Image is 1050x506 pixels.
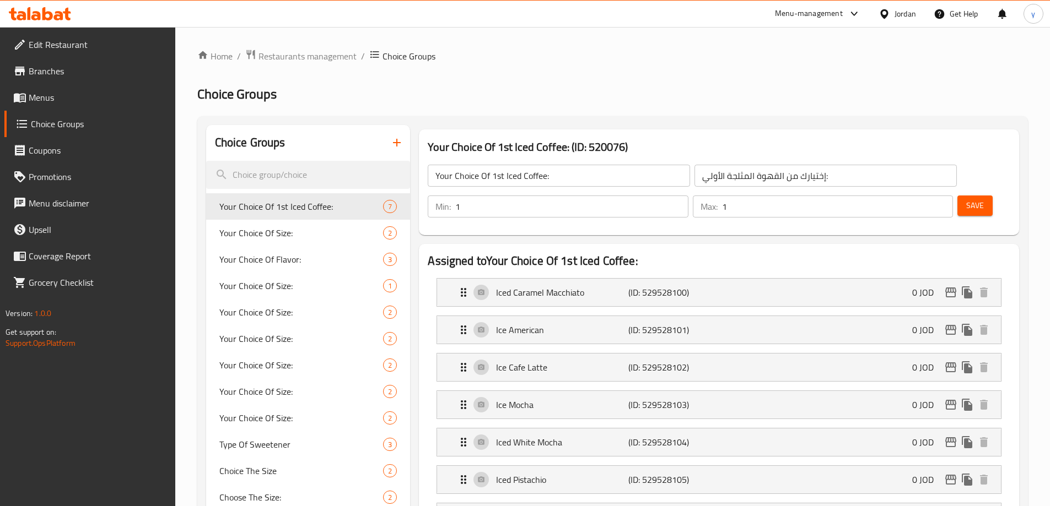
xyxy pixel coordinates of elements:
[4,269,175,296] a: Grocery Checklist
[437,316,1001,344] div: Expand
[29,276,166,289] span: Grocery Checklist
[959,434,976,450] button: duplicate
[219,491,384,504] span: Choose The Size:
[29,249,166,263] span: Coverage Report
[943,359,959,376] button: edit
[4,31,175,58] a: Edit Restaurant
[4,164,175,190] a: Promotions
[437,466,1001,493] div: Expand
[383,332,397,345] div: Choices
[197,81,277,106] span: Choice Groups
[976,322,992,338] button: delete
[237,50,241,63] li: /
[219,226,384,240] span: Your Choice Of Size:
[943,322,959,338] button: edit
[959,359,976,376] button: duplicate
[4,111,175,137] a: Choice Groups
[206,352,411,378] div: Your Choice Of Size:2
[1031,8,1035,20] span: y
[959,284,976,301] button: duplicate
[628,473,717,486] p: (ID: 529528105)
[384,281,396,291] span: 1
[628,286,717,299] p: (ID: 529528100)
[957,195,993,216] button: Save
[206,273,411,299] div: Your Choice Of Size:1
[437,428,1001,456] div: Expand
[959,322,976,338] button: duplicate
[383,306,397,319] div: Choices
[219,200,384,213] span: Your Choice Of 1st Iced Coffee:
[628,398,717,411] p: (ID: 529528103)
[943,434,959,450] button: edit
[943,284,959,301] button: edit
[383,253,397,266] div: Choices
[245,49,357,63] a: Restaurants management
[206,299,411,325] div: Your Choice Of Size:2
[959,471,976,488] button: duplicate
[628,323,717,336] p: (ID: 529528101)
[206,458,411,484] div: Choice The Size2
[29,197,166,210] span: Menu disclaimer
[206,378,411,405] div: Your Choice Of Size:2
[701,200,718,213] p: Max:
[437,279,1001,306] div: Expand
[912,323,943,336] p: 0 JOD
[4,58,175,84] a: Branches
[219,411,384,425] span: Your Choice Of Size:
[912,436,943,449] p: 0 JOD
[628,436,717,449] p: (ID: 529528104)
[4,190,175,216] a: Menu disclaimer
[4,243,175,269] a: Coverage Report
[976,434,992,450] button: delete
[31,117,166,130] span: Choice Groups
[206,325,411,352] div: Your Choice Of Size:2
[259,50,357,63] span: Restaurants management
[29,223,166,236] span: Upsell
[428,461,1010,498] li: Expand
[34,306,51,320] span: 1.0.0
[383,438,397,451] div: Choices
[219,332,384,345] span: Your Choice Of Size:
[197,50,233,63] a: Home
[29,91,166,104] span: Menus
[976,284,992,301] button: delete
[384,334,396,344] span: 2
[496,286,628,299] p: Iced Caramel Macchiato
[384,492,396,503] span: 2
[215,134,286,151] h2: Choice Groups
[976,359,992,376] button: delete
[219,438,384,451] span: Type Of Sweetener
[384,307,396,318] span: 2
[206,246,411,273] div: Your Choice Of Flavor:3
[29,170,166,183] span: Promotions
[383,50,435,63] span: Choice Groups
[206,161,411,189] input: search
[428,138,1010,156] h3: Your Choice Of 1st Iced Coffee: (ID: 520076)
[384,413,396,423] span: 2
[206,193,411,220] div: Your Choice Of 1st Iced Coffee:7
[895,8,916,20] div: Jordan
[912,361,943,374] p: 0 JOD
[219,279,384,292] span: Your Choice Of Size:
[496,473,628,486] p: Iced Pistachio
[361,50,365,63] li: /
[384,466,396,476] span: 2
[976,396,992,413] button: delete
[496,398,628,411] p: Ice Mocha
[6,336,76,350] a: Support.OpsPlatform
[384,254,396,265] span: 3
[219,464,384,477] span: Choice The Size
[29,38,166,51] span: Edit Restaurant
[6,325,56,339] span: Get support on:
[384,387,396,397] span: 2
[496,323,628,336] p: Ice American
[219,253,384,266] span: Your Choice Of Flavor:
[428,274,1010,311] li: Expand
[966,199,984,213] span: Save
[959,396,976,413] button: duplicate
[428,386,1010,423] li: Expand
[4,84,175,111] a: Menus
[496,361,628,374] p: Ice Cafe Latte
[943,471,959,488] button: edit
[912,473,943,486] p: 0 JOD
